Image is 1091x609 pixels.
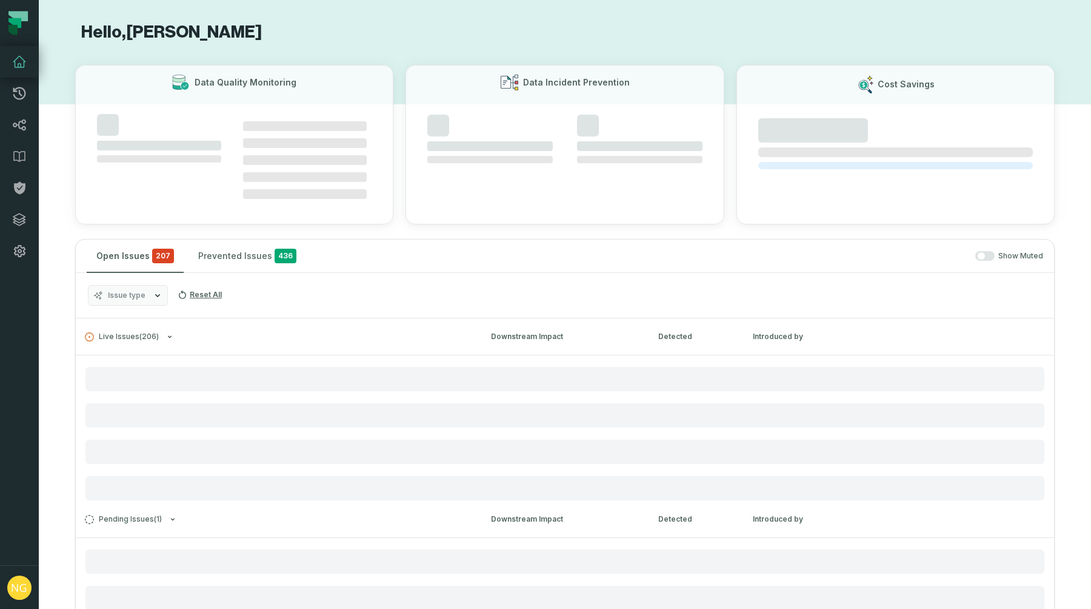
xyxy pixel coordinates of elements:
h1: Hello, [PERSON_NAME] [75,22,1055,43]
span: critical issues and errors combined [152,249,174,263]
img: avatar of Nick Gilbert [7,576,32,600]
div: Detected [658,331,731,342]
div: Downstream Impact [491,331,636,342]
button: Open Issues [87,240,184,272]
span: Pending Issues ( 1 ) [85,515,162,524]
button: Issue type [88,285,168,306]
span: Issue type [108,291,145,300]
span: Live Issues ( 206 ) [85,332,159,342]
h3: Data Incident Prevention [523,76,630,89]
button: Data Quality Monitoring [75,65,393,224]
button: Reset All [173,285,227,304]
div: Detected [658,514,731,525]
h3: Cost Savings [878,78,935,90]
div: Introduced by [753,331,1045,342]
button: Pending Issues(1) [85,515,469,524]
button: Data Incident Prevention [405,65,724,224]
button: Prevented Issues [189,240,306,272]
span: 436 [275,249,296,263]
h3: Data Quality Monitoring [195,76,296,89]
button: Live Issues(206) [85,332,469,342]
div: Show Muted [311,251,1043,261]
div: Downstream Impact [491,514,636,525]
button: Cost Savings [736,65,1055,224]
div: Introduced by [753,514,1045,525]
div: Live Issues(206) [76,355,1054,500]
